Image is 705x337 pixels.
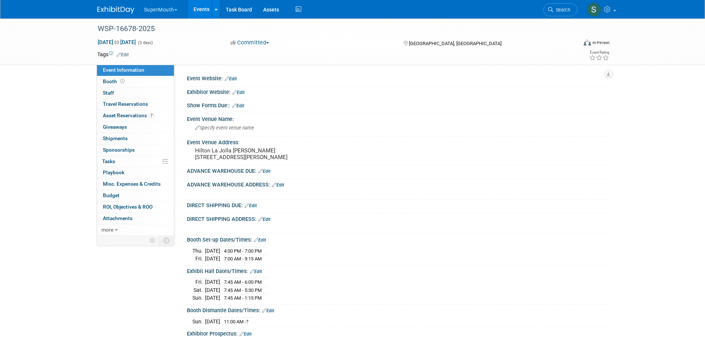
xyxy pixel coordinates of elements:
[187,87,608,96] div: Exhibitor Website:
[95,22,566,36] div: WSP-16678-2025
[97,39,136,46] span: [DATE] [DATE]
[592,40,610,46] div: In-Person
[103,192,120,198] span: Budget
[225,76,237,81] a: Edit
[97,167,174,178] a: Playbook
[553,7,570,13] span: Search
[97,51,129,58] td: Tags
[250,269,262,274] a: Edit
[113,39,120,45] span: to
[97,179,174,190] a: Misc. Expenses & Credits
[224,256,262,262] span: 7:00 AM - 9:15 AM
[159,236,174,245] td: Toggle Event Tabs
[187,114,608,123] div: Event Venue Name:
[205,255,220,263] td: [DATE]
[205,294,220,302] td: [DATE]
[97,156,174,167] a: Tasks
[119,78,126,84] span: Booth not reserved yet
[187,73,608,82] div: Event Website:
[103,204,152,210] span: ROI, Objectives & ROO
[102,158,115,164] span: Tasks
[246,319,248,324] span: ?
[232,103,244,108] a: Edit
[254,237,266,243] a: Edit
[587,3,601,17] img: Samantha Meyers
[245,203,257,208] a: Edit
[103,147,135,153] span: Sponsorships
[101,227,113,233] span: more
[146,236,159,245] td: Personalize Event Tab Strip
[103,124,127,130] span: Giveaways
[192,255,205,263] td: Fri.
[239,331,252,337] a: Edit
[117,52,129,57] a: Edit
[103,169,124,175] span: Playbook
[584,40,591,46] img: Format-Inperson.png
[187,165,608,175] div: ADVANCE WAREHOUSE DUE:
[224,279,262,285] span: 7:45 AM - 6:00 PM
[192,294,205,302] td: Sun.
[258,169,271,174] a: Edit
[103,67,144,73] span: Event Information
[224,319,248,324] span: 11:00 AM -
[187,305,608,314] div: Booth Dismantle Dates/Times:
[228,39,272,47] button: Committed
[192,286,205,294] td: Sat.
[103,181,161,187] span: Misc. Expenses & Credits
[97,65,174,76] a: Event Information
[258,217,271,222] a: Edit
[103,78,126,84] span: Booth
[149,113,154,118] span: 7
[97,99,174,110] a: Travel Reservations
[187,213,608,223] div: DIRECT SHIPPING ADDRESS:
[534,38,610,50] div: Event Format
[97,190,174,201] a: Budget
[103,215,132,221] span: Attachments
[103,101,148,107] span: Travel Reservations
[232,90,245,95] a: Edit
[187,200,608,209] div: DIRECT SHIPPING DUE:
[192,278,205,286] td: Fri.
[224,287,262,293] span: 7:45 AM - 5:30 PM
[195,125,254,131] span: Specify event venue name
[97,133,174,144] a: Shipments
[272,182,284,188] a: Edit
[97,76,174,87] a: Booth
[192,247,205,255] td: Thu.
[262,308,274,313] a: Edit
[192,317,205,325] td: Sun.
[97,6,134,14] img: ExhibitDay
[195,147,354,161] pre: Hilton La Jolla [PERSON_NAME] [STREET_ADDRESS][PERSON_NAME]
[224,248,262,254] span: 4:00 PM - 7:00 PM
[409,41,501,46] span: [GEOGRAPHIC_DATA], [GEOGRAPHIC_DATA]
[187,234,608,244] div: Booth Set-up Dates/Times:
[97,202,174,213] a: ROI, Objectives & ROO
[97,213,174,224] a: Attachments
[205,317,220,325] td: [DATE]
[543,3,577,16] a: Search
[205,286,220,294] td: [DATE]
[187,179,608,189] div: ADVANCE WAREHOUSE ADDRESS:
[97,145,174,156] a: Sponsorships
[103,112,154,118] span: Asset Reservations
[205,247,220,255] td: [DATE]
[103,135,128,141] span: Shipments
[103,90,114,96] span: Staff
[205,278,220,286] td: [DATE]
[97,122,174,133] a: Giveaways
[97,225,174,236] a: more
[224,295,262,301] span: 7:45 AM - 1:15 PM
[97,110,174,121] a: Asset Reservations7
[187,100,608,109] div: Show Forms Due::
[187,266,608,275] div: Exhibit Hall Dates/Times:
[187,137,608,146] div: Event Venue Address:
[97,88,174,99] a: Staff
[137,40,153,45] span: (3 days)
[589,51,609,54] div: Event Rating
